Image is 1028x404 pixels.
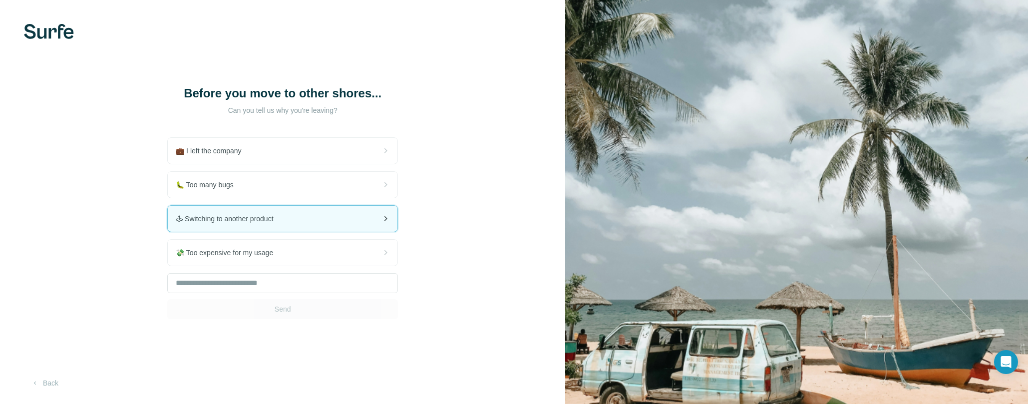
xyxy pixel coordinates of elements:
span: 🕹 Switching to another product [176,214,281,224]
button: Back [24,374,65,392]
img: Surfe's logo [24,24,74,39]
span: 💼 I left the company [176,146,249,156]
span: 🐛 Too many bugs [176,180,242,190]
span: 💸 Too expensive for my usage [176,248,281,258]
div: Open Intercom Messenger [994,350,1018,374]
p: Can you tell us why you're leaving? [183,105,382,115]
h1: Before you move to other shores... [183,85,382,101]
